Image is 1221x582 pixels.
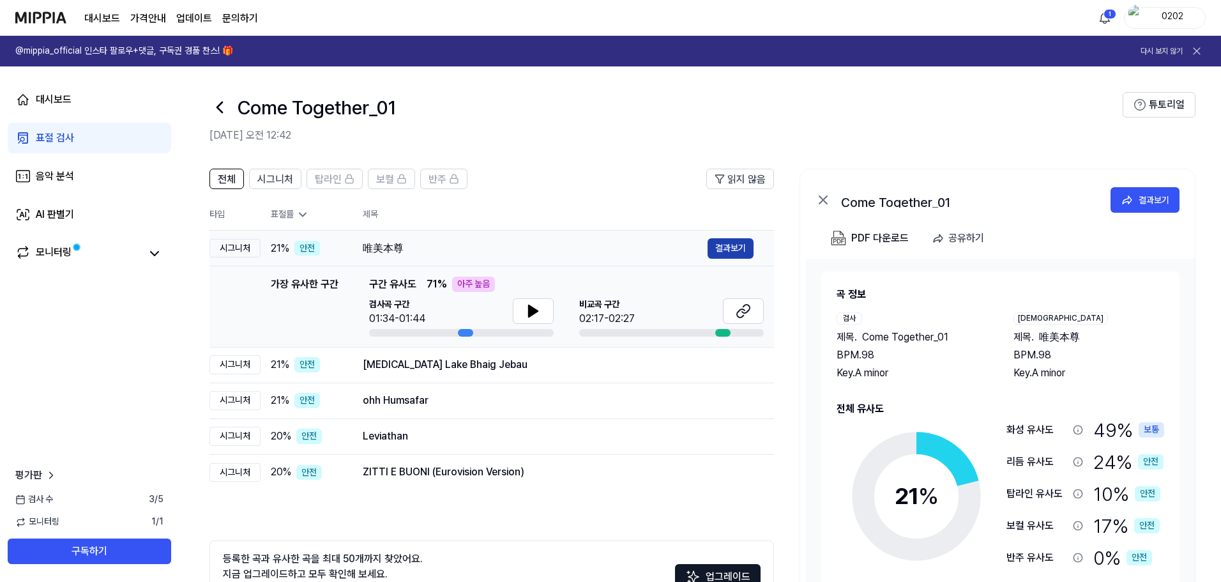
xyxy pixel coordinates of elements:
a: 대시보드 [84,11,120,26]
div: ohh Humsafar [363,393,754,408]
img: 알림 [1097,10,1112,26]
h2: [DATE] 오전 12:42 [209,128,1123,143]
div: 안전 [1138,454,1164,470]
span: 21 % [271,393,289,408]
div: 01:34-01:44 [369,311,425,326]
span: % [918,482,939,510]
span: 3 / 5 [149,493,163,506]
span: 21 % [271,241,289,256]
div: 안전 [1134,518,1160,533]
a: 음악 분석 [8,161,171,192]
div: [MEDICAL_DATA] Lake Bhaig Jebau [363,357,754,372]
span: 보컬 [376,172,394,187]
button: 시그니처 [249,169,301,189]
span: 제목 . [837,330,857,345]
span: 읽지 않음 [727,172,766,187]
div: 49 % [1093,417,1164,443]
span: 시그니처 [257,172,293,187]
button: 결과보기 [1111,187,1179,213]
div: Key. A minor [1013,365,1165,381]
div: 0202 [1148,10,1197,24]
div: BPM. 98 [1013,348,1165,363]
div: 1 [1103,9,1116,19]
span: 반주 [428,172,446,187]
a: 모니터링 [15,245,140,263]
button: 반주 [420,169,467,189]
span: 전체 [218,172,236,187]
div: 안전 [1126,550,1152,565]
div: 안전 [294,357,320,372]
span: 21 % [271,357,289,372]
div: PDF 다운로드 [851,230,909,247]
div: Leviathan [363,429,754,444]
th: 타입 [209,199,261,231]
span: 1 / 1 [151,516,163,528]
button: 보컬 [368,169,415,189]
button: PDF 다운로드 [828,226,911,251]
button: 튜토리얼 [1123,92,1195,118]
span: 20 % [271,464,291,480]
div: 시그니처 [209,239,261,258]
div: 안전 [296,465,322,480]
button: 알림1 [1095,8,1115,28]
div: 02:17-02:27 [579,311,635,326]
div: 시그니처 [209,427,261,446]
button: 결과보기 [708,238,754,259]
button: 읽지 않음 [706,169,774,189]
div: 리듬 유사도 [1006,454,1068,470]
span: 구간 유사도 [369,277,416,292]
span: 검사곡 구간 [369,298,425,311]
h1: Come Together_01 [238,94,396,121]
div: 보통 [1139,422,1164,438]
span: Come Together_01 [862,330,948,345]
div: Come Together_01 [841,192,1096,208]
div: 모니터링 [36,245,72,263]
div: 아주 높음 [452,277,495,292]
span: 20 % [271,429,291,444]
a: 표절 검사 [8,123,171,153]
button: 구독하기 [8,539,171,564]
div: 보컬 유사도 [1006,518,1068,533]
span: 평가판 [15,468,42,483]
button: 전체 [209,169,244,189]
div: Key. A minor [837,365,988,381]
h2: 전체 유사도 [837,401,1164,417]
div: 검사 [837,312,862,325]
div: 시그니처 [209,391,261,410]
h2: 곡 정보 [837,287,1164,302]
div: 안전 [294,393,320,408]
div: 안전 [294,241,320,256]
div: 대시보드 [36,92,72,107]
div: 시그니처 [209,463,261,482]
div: 등록한 곡과 유사한 곡을 최대 50개까지 찾았어요. 지금 업그레이드하고 모두 확인해 보세요. [223,551,423,582]
div: 21 [895,479,939,514]
a: 문의하기 [222,11,258,26]
div: 10 % [1093,480,1160,507]
div: 0 % [1093,544,1152,571]
div: 안전 [296,429,322,444]
span: 모니터링 [15,516,59,528]
div: 표절률 [271,208,342,221]
a: AI 판별기 [8,199,171,230]
div: 표절 검사 [36,130,74,146]
th: 제목 [363,199,774,230]
h1: @mippia_official 인스타 팔로우+댓글, 구독권 경품 찬스! 🎁 [15,45,233,57]
div: 음악 분석 [36,169,74,184]
div: ZITTI E BUONI (Eurovision Version) [363,464,754,480]
div: BPM. 98 [837,348,988,363]
span: 71 % [427,277,447,292]
a: 업데이트 [176,11,212,26]
div: AI 판별기 [36,207,74,222]
div: 안전 [1135,486,1160,502]
div: 공유하기 [948,230,984,247]
span: 제목 . [1013,330,1034,345]
div: 24 % [1093,448,1164,475]
a: 가격안내 [130,11,166,26]
div: 17 % [1093,512,1160,539]
div: 반주 유사도 [1006,550,1068,565]
span: 검사 수 [15,493,53,506]
a: 대시보드 [8,84,171,115]
span: 비교곡 구간 [579,298,635,311]
div: 결과보기 [1139,193,1169,207]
